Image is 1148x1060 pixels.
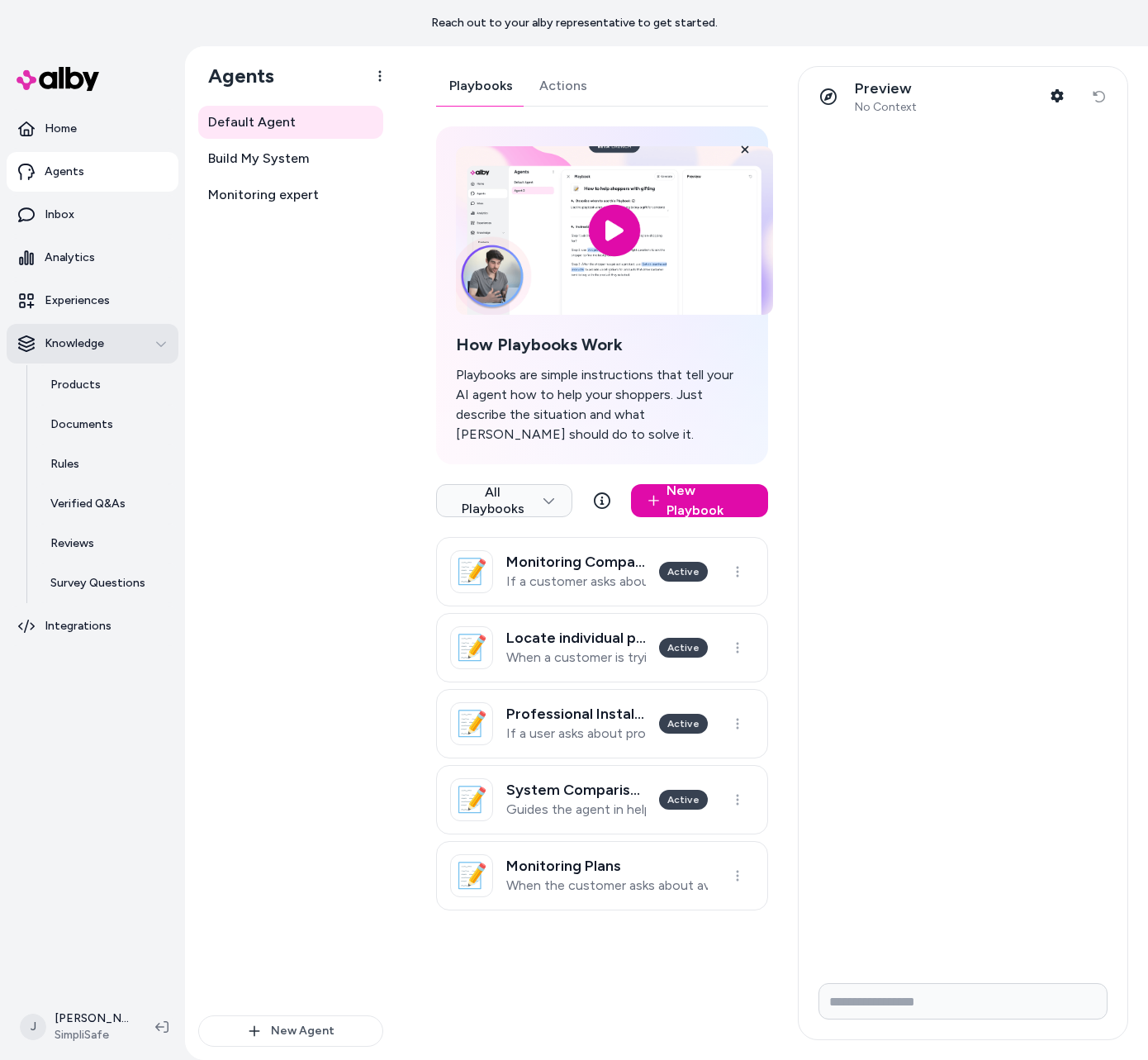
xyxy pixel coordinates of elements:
div: Active [659,562,708,582]
a: 📝Locate individual productsWhen a customer is trying to locate a specific piece of hardware.Active [436,613,768,682]
p: Agents [45,164,84,180]
a: Actions [526,66,600,106]
p: Knowledge [45,335,104,352]
h3: Monitoring Plans [506,858,708,874]
p: Products [50,377,101,393]
a: 📝System Comparison ShoppingGuides the agent in helping a user compare different packages (or syst... [436,765,768,834]
div: 📝 [450,702,493,745]
p: If a customer asks about monitoring options, monitoring plans, or monitoring pricing. [506,573,646,590]
p: Survey Questions [50,575,145,592]
a: Verified Q&As [34,484,178,524]
button: New Agent [198,1015,383,1047]
h3: Professional Installation [506,706,646,722]
button: J[PERSON_NAME]SimpliSafe [10,1001,142,1053]
p: If a user asks about professional installation, how to add it, or whether it's included or an add... [506,725,646,742]
p: [PERSON_NAME] [55,1010,129,1027]
h3: System Comparison Shopping [506,782,646,798]
span: SimpliSafe [55,1027,129,1043]
div: Active [659,638,708,658]
a: Playbooks [436,66,526,106]
h3: Monitoring Comparison (2.0) [506,554,646,570]
p: Verified Q&As [50,496,126,512]
span: J [20,1014,46,1040]
a: Build My System [198,142,383,175]
h2: How Playbooks Work [456,335,748,355]
p: When a customer is trying to locate a specific piece of hardware. [506,649,646,666]
div: 📝 [450,854,493,897]
p: When the customer asks about available monitoring plans or which plan is right for them. [506,877,708,894]
a: Monitoring expert [198,178,383,212]
p: Rules [50,456,79,473]
span: Monitoring expert [208,185,319,205]
span: Default Agent [208,112,296,132]
span: No Context [855,100,917,115]
a: Documents [34,405,178,444]
p: Reviews [50,535,94,552]
a: Agents [7,152,178,192]
span: All Playbooks [453,484,555,517]
h3: Locate individual products [506,630,646,646]
button: All Playbooks [436,484,572,517]
div: Active [659,714,708,734]
p: Home [45,121,77,137]
a: New Playbook [631,484,768,517]
img: alby Logo [17,67,99,91]
p: Experiences [45,292,110,309]
a: 📝Monitoring PlansWhen the customer asks about available monitoring plans or which plan is right f... [436,841,768,910]
a: Experiences [7,281,178,321]
p: Preview [855,79,917,98]
a: Rules [34,444,178,484]
span: Build My System [208,149,309,169]
div: Active [659,790,708,810]
a: 📝Professional InstallationIf a user asks about professional installation, how to add it, or wheth... [436,689,768,758]
p: Reach out to your alby representative to get started. [431,15,718,31]
a: Home [7,109,178,149]
a: Default Agent [198,106,383,139]
a: 📝Monitoring Comparison (2.0)If a customer asks about monitoring options, monitoring plans, or mon... [436,537,768,606]
a: Products [34,365,178,405]
p: Inbox [45,207,74,223]
a: Analytics [7,238,178,278]
h1: Agents [195,64,274,88]
a: Survey Questions [34,563,178,603]
p: Guides the agent in helping a user compare different packages (or systems) based on their specifi... [506,801,646,818]
a: Inbox [7,195,178,235]
div: 📝 [450,778,493,821]
p: Analytics [45,250,95,266]
div: 📝 [450,626,493,669]
div: 📝 [450,550,493,593]
a: Integrations [7,606,178,646]
button: Knowledge [7,324,178,364]
p: Playbooks are simple instructions that tell your AI agent how to help your shoppers. Just describ... [456,365,748,444]
p: Integrations [45,618,111,635]
a: Reviews [34,524,178,563]
input: Write your prompt here [818,983,1108,1020]
p: Documents [50,416,113,433]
